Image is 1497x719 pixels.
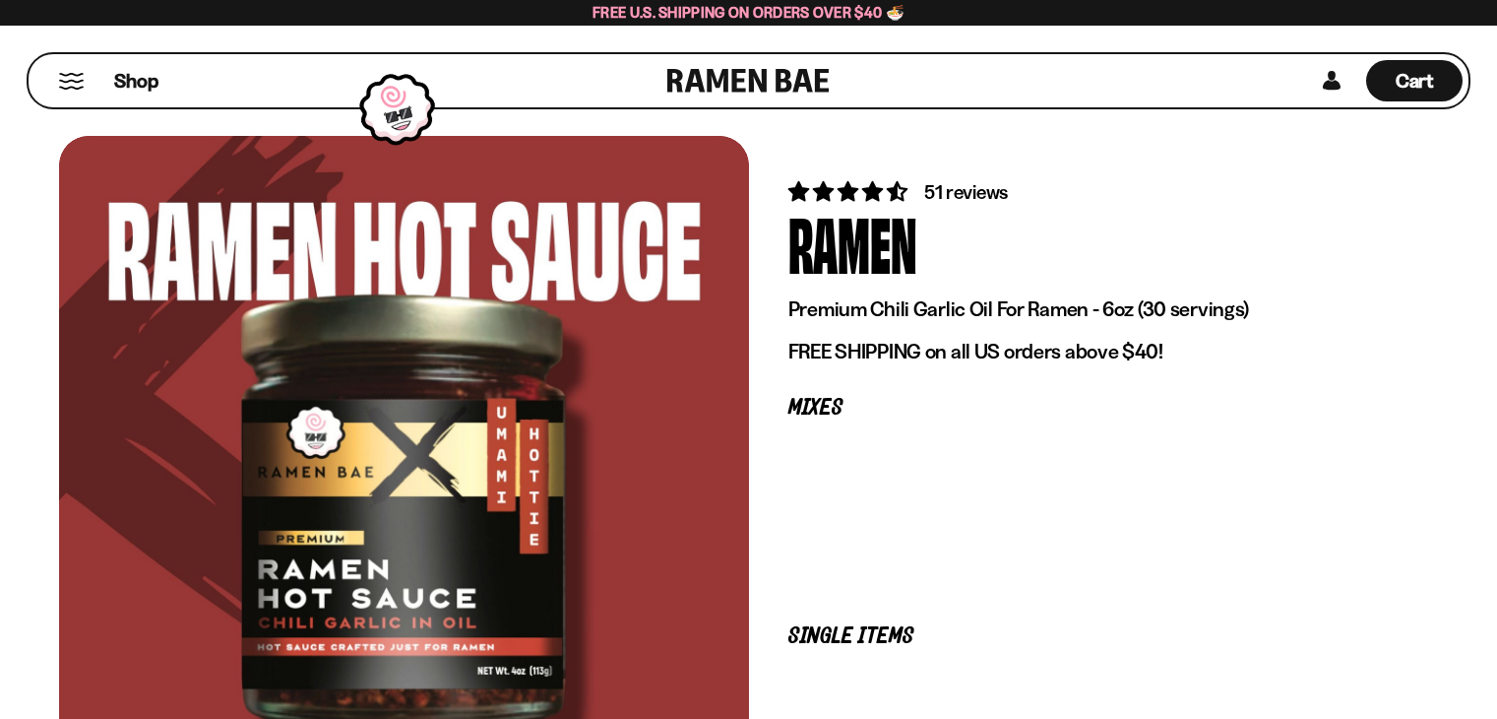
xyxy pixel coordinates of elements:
span: Shop [114,68,158,95]
span: 51 reviews [924,180,1008,204]
a: Shop [114,60,158,101]
p: Mixes [788,399,1399,418]
span: Cart [1396,69,1434,93]
p: FREE SHIPPING on all US orders above $40! [788,339,1399,364]
button: Mobile Menu Trigger [58,73,85,90]
span: 4.71 stars [788,179,911,204]
p: Premium Chili Garlic Oil For Ramen - 6oz (30 servings) [788,296,1399,322]
span: Free U.S. Shipping on Orders over $40 🍜 [593,3,904,22]
div: Ramen [788,206,917,280]
a: Cart [1366,54,1463,107]
p: Single Items [788,627,1399,646]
